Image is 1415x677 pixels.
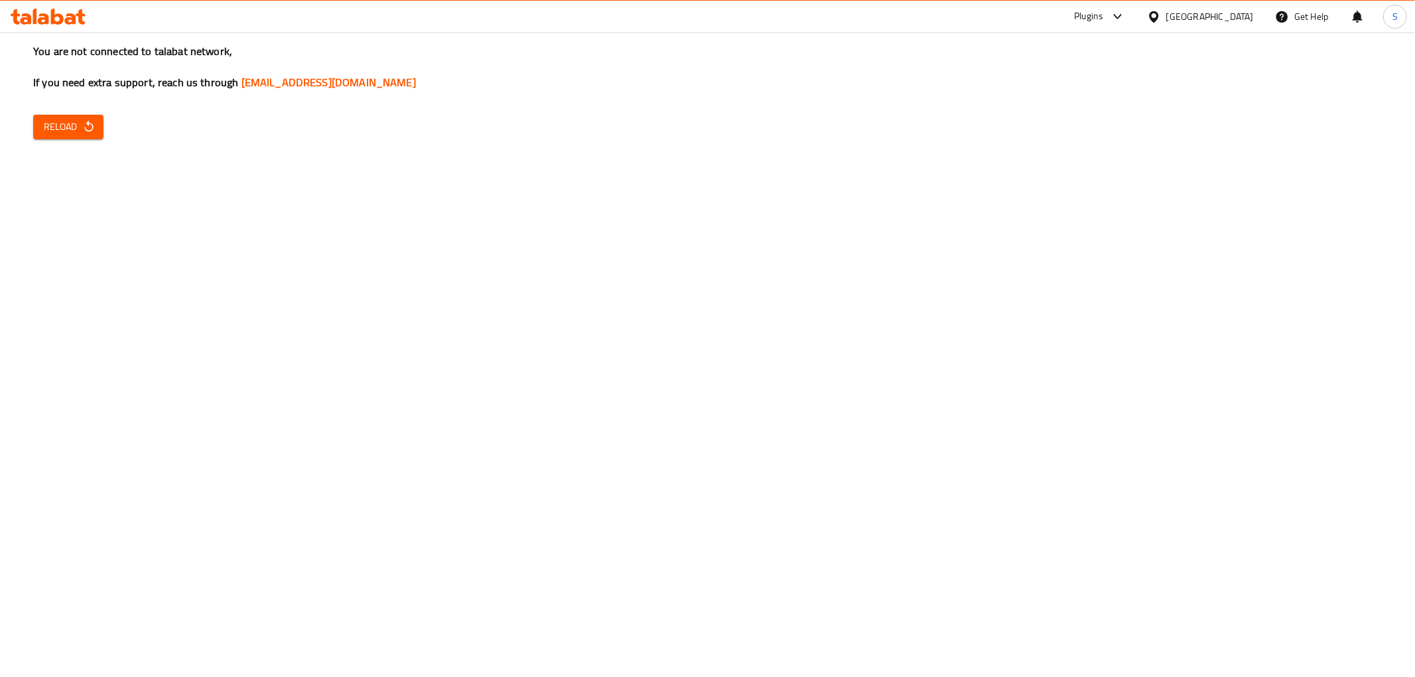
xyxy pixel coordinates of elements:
[1166,9,1254,24] div: [GEOGRAPHIC_DATA]
[1074,9,1103,25] div: Plugins
[33,44,1382,90] h3: You are not connected to talabat network, If you need extra support, reach us through
[44,119,93,135] span: Reload
[241,72,416,92] a: [EMAIL_ADDRESS][DOMAIN_NAME]
[33,115,103,139] button: Reload
[1392,9,1398,24] span: S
